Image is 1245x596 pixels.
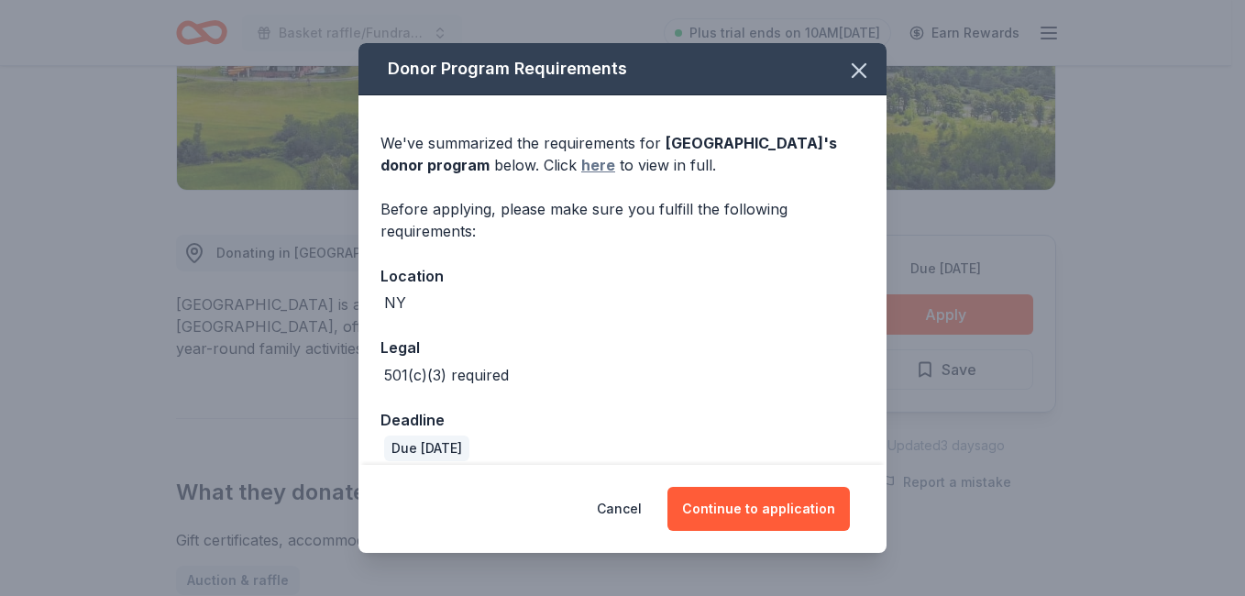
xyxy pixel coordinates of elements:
div: We've summarized the requirements for below. Click to view in full. [380,132,865,176]
a: here [581,154,615,176]
div: NY [384,292,406,314]
div: Due [DATE] [384,436,469,461]
div: Before applying, please make sure you fulfill the following requirements: [380,198,865,242]
div: Deadline [380,408,865,432]
button: Cancel [597,487,642,531]
div: Legal [380,336,865,359]
button: Continue to application [667,487,850,531]
div: 501(c)(3) required [384,364,509,386]
div: Location [380,264,865,288]
div: Donor Program Requirements [358,43,887,95]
